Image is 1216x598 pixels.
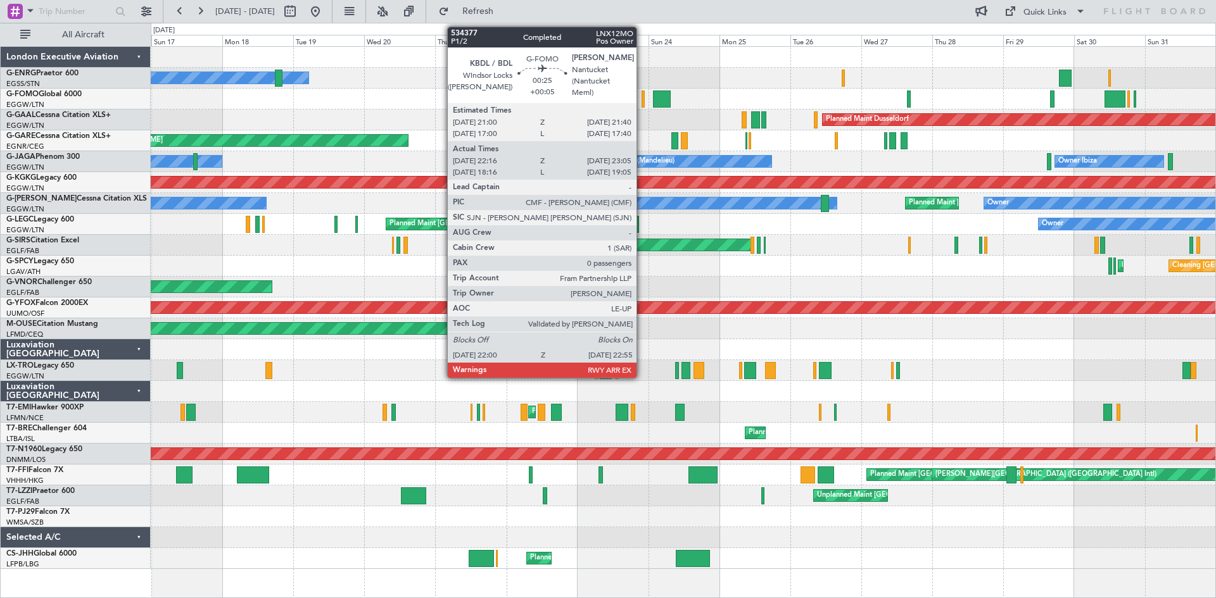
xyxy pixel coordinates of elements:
a: G-GAALCessna Citation XLS+ [6,111,111,119]
span: G-SPCY [6,258,34,265]
a: EGGW/LTN [6,121,44,130]
a: G-SIRSCitation Excel [6,237,79,244]
div: Sat 30 [1074,35,1145,46]
span: LX-TRO [6,362,34,370]
a: G-KGKGLegacy 600 [6,174,77,182]
a: LFPB/LBG [6,559,39,569]
div: Planned Maint [PERSON_NAME] [532,402,638,421]
div: Owner [1042,215,1063,234]
span: G-LEGC [6,216,34,223]
a: G-FOMOGlobal 6000 [6,90,82,98]
a: T7-FFIFalcon 7X [6,466,63,474]
div: Mon 25 [719,35,790,46]
div: Owner [987,194,1009,213]
a: EGGW/LTN [6,225,44,235]
span: T7-N1960 [6,445,42,453]
button: All Aircraft [14,25,137,45]
a: EGLF/FAB [6,497,39,506]
div: Fri 29 [1003,35,1074,46]
div: Fri 22 [507,35,578,46]
div: Tue 26 [790,35,861,46]
a: G-JAGAPhenom 300 [6,153,80,161]
a: CS-JHHGlobal 6000 [6,550,77,558]
span: T7-PJ29 [6,508,35,516]
div: Planned Maint [GEOGRAPHIC_DATA] ([GEOGRAPHIC_DATA]) [909,194,1108,213]
a: LFMD/CEQ [6,330,43,339]
button: Refresh [433,1,509,22]
span: CS-JHH [6,550,34,558]
div: Unplanned Maint Oxford ([GEOGRAPHIC_DATA]) [462,235,621,254]
a: T7-BREChallenger 604 [6,425,87,432]
a: EGGW/LTN [6,163,44,172]
div: Sun 17 [151,35,222,46]
div: Thu 21 [435,35,506,46]
div: Tue 19 [293,35,364,46]
a: EGGW/LTN [6,204,44,214]
span: G-KGKG [6,174,36,182]
input: Trip Number [39,2,111,21]
span: Refresh [452,7,505,16]
span: G-FOMO [6,90,39,98]
a: EGLF/FAB [6,288,39,297]
a: G-YFOXFalcon 2000EX [6,299,88,307]
a: G-LEGCLegacy 600 [6,216,74,223]
a: EGSS/STN [6,79,40,89]
span: G-SIRS [6,237,30,244]
div: Mon 18 [222,35,293,46]
span: G-ENRG [6,70,36,77]
a: G-SPCYLegacy 650 [6,258,74,265]
span: G-GARE [6,132,35,140]
button: Quick Links [998,1,1092,22]
a: EGGW/LTN [6,184,44,193]
div: Unplanned Maint [GEOGRAPHIC_DATA] ([GEOGRAPHIC_DATA]) [817,486,1025,505]
span: G-YFOX [6,299,35,307]
span: T7-EMI [6,404,31,411]
span: T7-LZZI [6,487,32,495]
a: LGAV/ATH [6,267,41,277]
span: G-VNOR [6,278,37,286]
a: EGLF/FAB [6,246,39,256]
span: M-OUSE [6,320,37,328]
a: LTBA/ISL [6,434,35,444]
div: Planned Maint Dusseldorf [826,110,909,129]
span: G-[PERSON_NAME] [6,195,77,202]
a: T7-EMIHawker 900XP [6,404,84,411]
span: T7-FFI [6,466,28,474]
a: EGGW/LTN [6,371,44,381]
a: WMSA/SZB [6,518,44,527]
div: Sat 23 [578,35,649,46]
a: M-OUSECitation Mustang [6,320,98,328]
div: Quick Links [1023,6,1067,19]
div: No Crew Cannes (Mandelieu) [581,152,674,171]
span: All Aircraft [33,30,134,39]
div: [DATE] [153,25,175,36]
div: [PERSON_NAME][GEOGRAPHIC_DATA] ([GEOGRAPHIC_DATA] Intl) [935,465,1156,484]
div: Owner [601,194,623,213]
div: Planned Maint [GEOGRAPHIC_DATA] ([GEOGRAPHIC_DATA]) [530,549,730,568]
div: Wed 20 [364,35,435,46]
span: G-JAGA [6,153,35,161]
div: Thu 28 [932,35,1003,46]
div: Planned Maint Warsaw ([GEOGRAPHIC_DATA]) [749,423,901,442]
div: Sun 31 [1145,35,1216,46]
a: T7-PJ29Falcon 7X [6,508,70,516]
a: G-VNORChallenger 650 [6,278,92,286]
div: Sun 24 [649,35,719,46]
a: T7-N1960Legacy 650 [6,445,82,453]
div: Wed 27 [861,35,932,46]
span: T7-BRE [6,425,32,432]
div: Owner Ibiza [1058,152,1097,171]
a: UUMO/OSF [6,309,44,318]
a: DNMM/LOS [6,455,46,464]
div: Planned Maint [GEOGRAPHIC_DATA] ([GEOGRAPHIC_DATA]) [389,215,589,234]
span: G-GAAL [6,111,35,119]
a: G-GARECessna Citation XLS+ [6,132,111,140]
span: [DATE] - [DATE] [215,6,275,17]
a: T7-LZZIPraetor 600 [6,487,75,495]
a: EGGW/LTN [6,100,44,109]
a: G-[PERSON_NAME]Cessna Citation XLS [6,195,147,202]
a: LX-TROLegacy 650 [6,362,74,370]
a: EGNR/CEG [6,142,44,151]
a: G-ENRGPraetor 600 [6,70,79,77]
a: VHHH/HKG [6,476,44,485]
